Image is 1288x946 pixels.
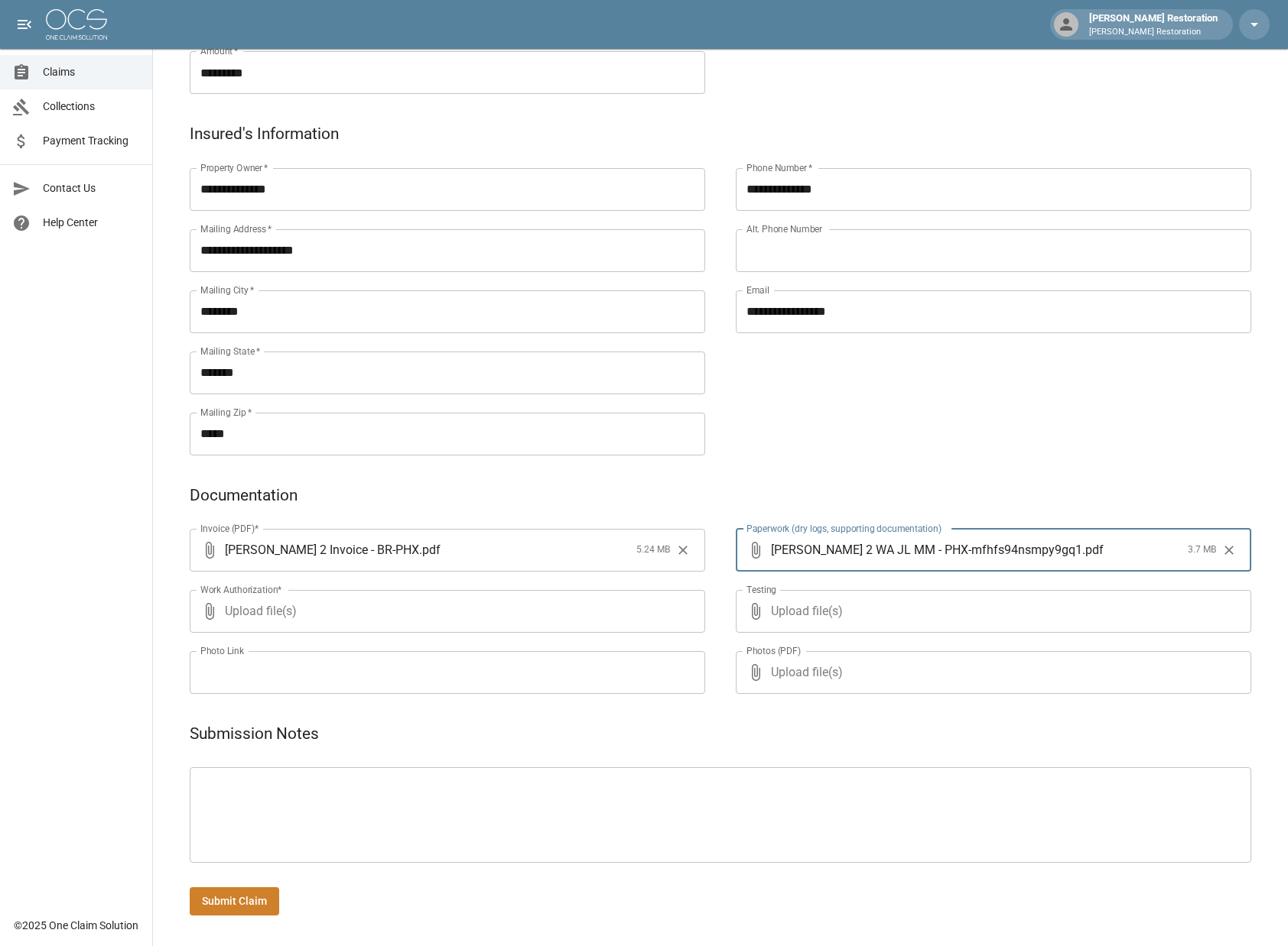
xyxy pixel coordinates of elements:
[200,644,244,657] label: Photo Link
[636,543,670,558] span: 5.24 MB
[672,539,694,562] button: Clear
[200,522,259,535] label: Invoice (PDF)*
[771,590,1210,633] span: Upload file(s)
[200,161,268,174] label: Property Owner
[1218,539,1241,562] button: Clear
[746,583,776,596] label: Testing
[43,180,140,196] span: Contact Us
[771,541,1082,559] span: [PERSON_NAME] 2 WA JL MM - PHX-mfhfs94nsmpy9gq1
[43,215,140,231] span: Help Center
[1082,541,1104,559] span: . pdf
[746,644,801,657] label: Photos (PDF)
[200,583,282,596] label: Work Authorization*
[200,406,252,419] label: Mailing Zip
[1083,11,1224,38] div: [PERSON_NAME] Restoration
[200,283,255,296] label: Mailing City
[9,9,40,40] button: open drawer
[746,522,942,535] label: Paperwork (dry logs, supporting documentation)
[200,222,272,235] label: Mailing Address
[43,133,140,149] span: Payment Tracking
[225,590,664,633] span: Upload file(s)
[190,887,279,915] button: Submit Claim
[14,918,138,933] div: © 2025 One Claim Solution
[746,161,812,174] label: Phone Number
[46,9,107,40] img: ocs-logo-white-transparent.png
[43,64,140,80] span: Claims
[419,541,441,559] span: . pdf
[1188,543,1216,558] span: 3.7 MB
[746,283,769,296] label: Email
[43,99,140,115] span: Collections
[200,345,260,358] label: Mailing State
[200,44,239,57] label: Amount
[771,651,1210,694] span: Upload file(s)
[225,541,419,559] span: [PERSON_NAME] 2 Invoice - BR-PHX
[1089,26,1218,39] p: [PERSON_NAME] Restoration
[746,222,822,235] label: Alt. Phone Number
